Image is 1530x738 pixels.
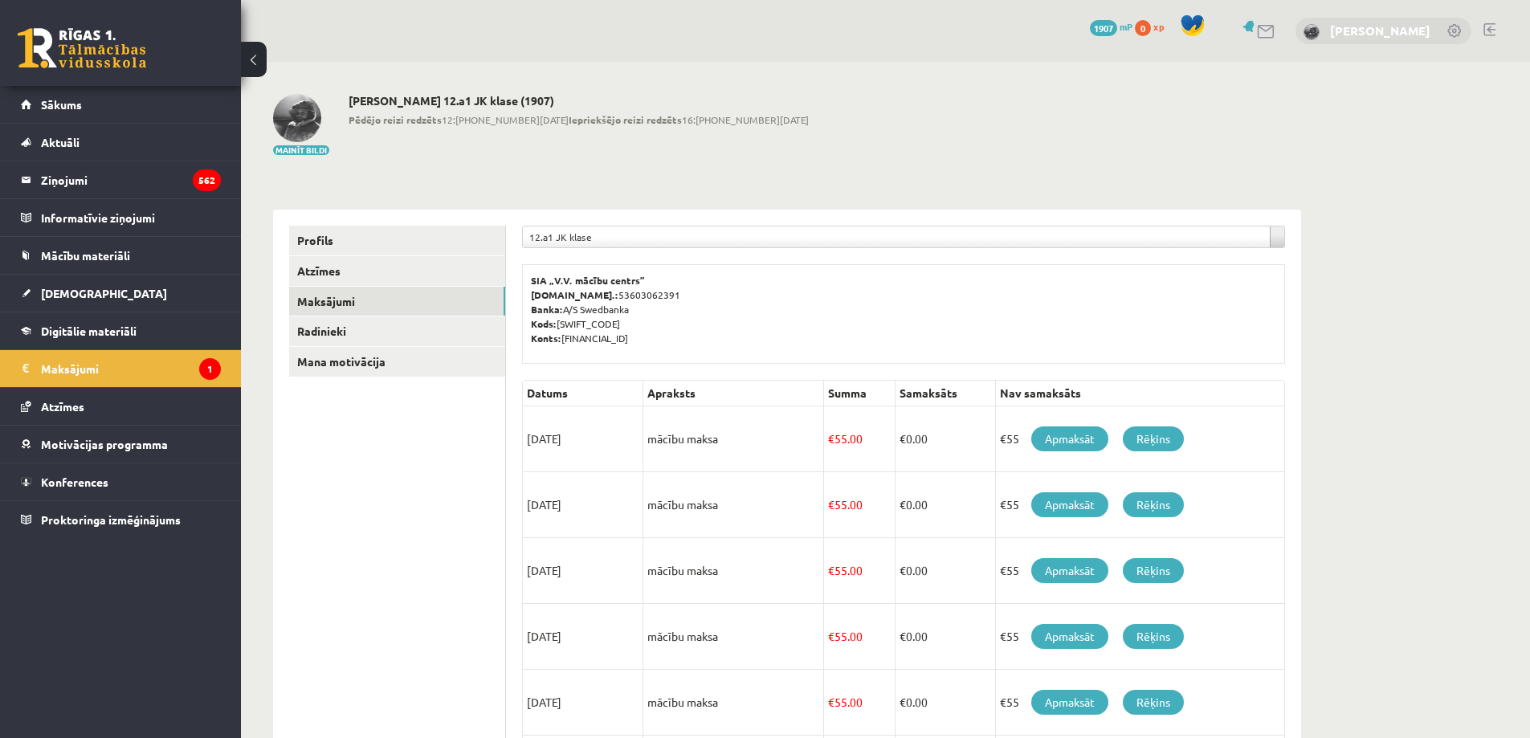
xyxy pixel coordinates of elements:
a: Informatīvie ziņojumi [21,199,221,236]
td: €55 [995,538,1284,604]
span: € [828,497,834,512]
a: Rēķins [1123,426,1184,451]
td: €55 [995,406,1284,472]
th: Samaksāts [895,381,995,406]
span: Mācību materiāli [41,248,130,263]
button: Mainīt bildi [273,145,329,155]
b: Kods: [531,317,557,330]
a: Digitālie materiāli [21,312,221,349]
b: [DOMAIN_NAME].: [531,288,618,301]
td: [DATE] [523,406,643,472]
a: Apmaksāt [1031,624,1108,649]
a: 1907 mP [1090,20,1132,33]
td: 0.00 [895,538,995,604]
span: Sākums [41,97,82,112]
a: Mana motivācija [289,347,505,377]
span: € [900,497,906,512]
td: mācību maksa [643,472,824,538]
span: € [900,695,906,709]
td: 0.00 [895,472,995,538]
td: 0.00 [895,406,995,472]
a: [DEMOGRAPHIC_DATA] [21,275,221,312]
h2: [PERSON_NAME] 12.a1 JK klase (1907) [349,94,809,108]
span: € [828,563,834,577]
a: 12.a1 JK klase [523,226,1284,247]
span: Proktoringa izmēģinājums [41,512,181,527]
a: Atzīmes [21,388,221,425]
b: Konts: [531,332,561,345]
span: € [828,431,834,446]
span: Konferences [41,475,108,489]
td: mācību maksa [643,406,824,472]
span: Motivācijas programma [41,437,168,451]
a: Sākums [21,86,221,123]
span: € [828,629,834,643]
span: xp [1153,20,1164,33]
a: Maksājumi [289,287,505,316]
span: Atzīmes [41,399,84,414]
span: 0 [1135,20,1151,36]
th: Datums [523,381,643,406]
td: 55.00 [824,604,896,670]
a: Apmaksāt [1031,492,1108,517]
b: Iepriekšējo reizi redzēts [569,113,682,126]
a: Motivācijas programma [21,426,221,463]
img: Sergejs Avotiņš [1304,24,1320,40]
span: € [828,695,834,709]
a: Rēķins [1123,492,1184,517]
a: Ziņojumi562 [21,161,221,198]
th: Summa [824,381,896,406]
td: 0.00 [895,604,995,670]
td: mācību maksa [643,538,824,604]
span: 12:[PHONE_NUMBER][DATE] 16:[PHONE_NUMBER][DATE] [349,112,809,127]
span: Aktuāli [41,135,80,149]
legend: Maksājumi [41,350,221,387]
a: Atzīmes [289,256,505,286]
a: [PERSON_NAME] [1330,22,1430,39]
b: Pēdējo reizi redzēts [349,113,442,126]
legend: Ziņojumi [41,161,221,198]
th: Nav samaksāts [995,381,1284,406]
span: mP [1120,20,1132,33]
i: 1 [199,358,221,380]
td: 55.00 [824,670,896,736]
span: € [900,563,906,577]
b: Banka: [531,303,563,316]
span: 1907 [1090,20,1117,36]
a: Proktoringa izmēģinājums [21,501,221,538]
td: 55.00 [824,472,896,538]
span: € [900,629,906,643]
td: [DATE] [523,670,643,736]
span: [DEMOGRAPHIC_DATA] [41,286,167,300]
span: 12.a1 JK klase [529,226,1263,247]
a: Apmaksāt [1031,690,1108,715]
legend: Informatīvie ziņojumi [41,199,221,236]
td: €55 [995,670,1284,736]
td: [DATE] [523,538,643,604]
th: Apraksts [643,381,824,406]
a: Aktuāli [21,124,221,161]
a: Apmaksāt [1031,426,1108,451]
a: Maksājumi1 [21,350,221,387]
td: €55 [995,604,1284,670]
a: Profils [289,226,505,255]
td: mācību maksa [643,670,824,736]
td: [DATE] [523,472,643,538]
p: 53603062391 A/S Swedbanka [SWIFT_CODE] [FINANCIAL_ID] [531,273,1276,345]
td: mācību maksa [643,604,824,670]
td: 0.00 [895,670,995,736]
span: Digitālie materiāli [41,324,137,338]
a: Rēķins [1123,624,1184,649]
a: 0 xp [1135,20,1172,33]
a: Rēķins [1123,690,1184,715]
a: Mācību materiāli [21,237,221,274]
td: [DATE] [523,604,643,670]
b: SIA „V.V. mācību centrs” [531,274,646,287]
td: 55.00 [824,538,896,604]
span: € [900,431,906,446]
a: Rēķins [1123,558,1184,583]
a: Apmaksāt [1031,558,1108,583]
i: 562 [193,169,221,191]
td: 55.00 [824,406,896,472]
a: Radinieki [289,316,505,346]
